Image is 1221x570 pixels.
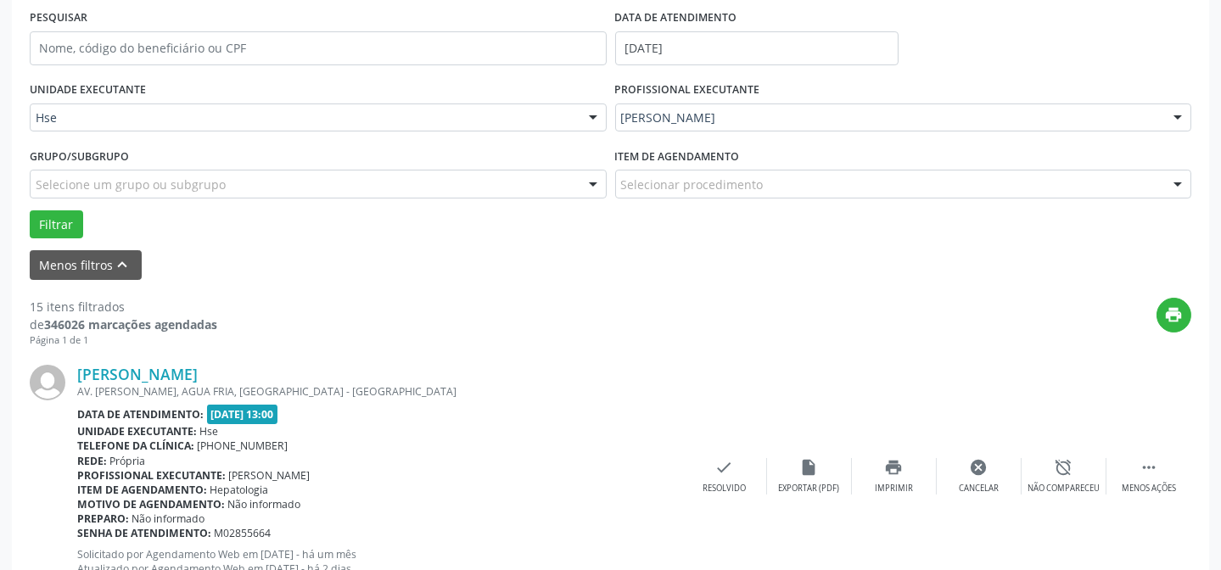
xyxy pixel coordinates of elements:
label: PESQUISAR [30,5,87,31]
strong: 346026 marcações agendadas [44,316,217,332]
label: Grupo/Subgrupo [30,143,129,170]
span: [PHONE_NUMBER] [198,439,288,453]
span: [PERSON_NAME] [621,109,1157,126]
div: Página 1 de 1 [30,333,217,348]
label: DATA DE ATENDIMENTO [615,5,737,31]
b: Preparo: [77,511,129,526]
div: Não compareceu [1028,483,1100,495]
i: cancel [970,458,989,477]
span: M02855664 [215,526,272,540]
button: print [1157,298,1191,332]
span: [DATE] 13:00 [207,405,278,424]
label: PROFISSIONAL EXECUTANTE [615,77,760,103]
div: Imprimir [875,483,913,495]
button: Menos filtroskeyboard_arrow_up [30,250,142,280]
div: 15 itens filtrados [30,298,217,316]
b: Data de atendimento: [77,407,204,422]
b: Unidade executante: [77,424,197,439]
div: AV. [PERSON_NAME], AGUA FRIA, [GEOGRAPHIC_DATA] - [GEOGRAPHIC_DATA] [77,384,682,399]
b: Rede: [77,454,107,468]
b: Motivo de agendamento: [77,497,225,511]
b: Profissional executante: [77,468,226,483]
i: keyboard_arrow_up [114,255,132,274]
input: Selecione um intervalo [615,31,899,65]
input: Nome, código do beneficiário ou CPF [30,31,607,65]
label: UNIDADE EXECUTANTE [30,77,146,103]
i: alarm_off [1055,458,1073,477]
span: Não informado [132,511,205,526]
span: Hse [200,424,219,439]
i: insert_drive_file [800,458,819,477]
button: Filtrar [30,210,83,239]
i: print [1165,305,1184,324]
i:  [1140,458,1158,477]
span: Própria [110,454,146,468]
div: Exportar (PDF) [779,483,840,495]
a: [PERSON_NAME] [77,365,198,383]
b: Item de agendamento: [77,483,207,497]
label: Item de agendamento [615,143,740,170]
span: [PERSON_NAME] [229,468,311,483]
b: Senha de atendimento: [77,526,211,540]
span: Não informado [228,497,301,511]
div: Cancelar [959,483,999,495]
div: Menos ações [1122,483,1176,495]
span: Selecione um grupo ou subgrupo [36,176,226,193]
img: img [30,365,65,400]
span: Hepatologia [210,483,269,497]
span: Hse [36,109,572,126]
i: print [885,458,904,477]
div: de [30,316,217,333]
div: Resolvido [703,483,746,495]
span: Selecionar procedimento [621,176,764,193]
b: Telefone da clínica: [77,439,194,453]
i: check [715,458,734,477]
